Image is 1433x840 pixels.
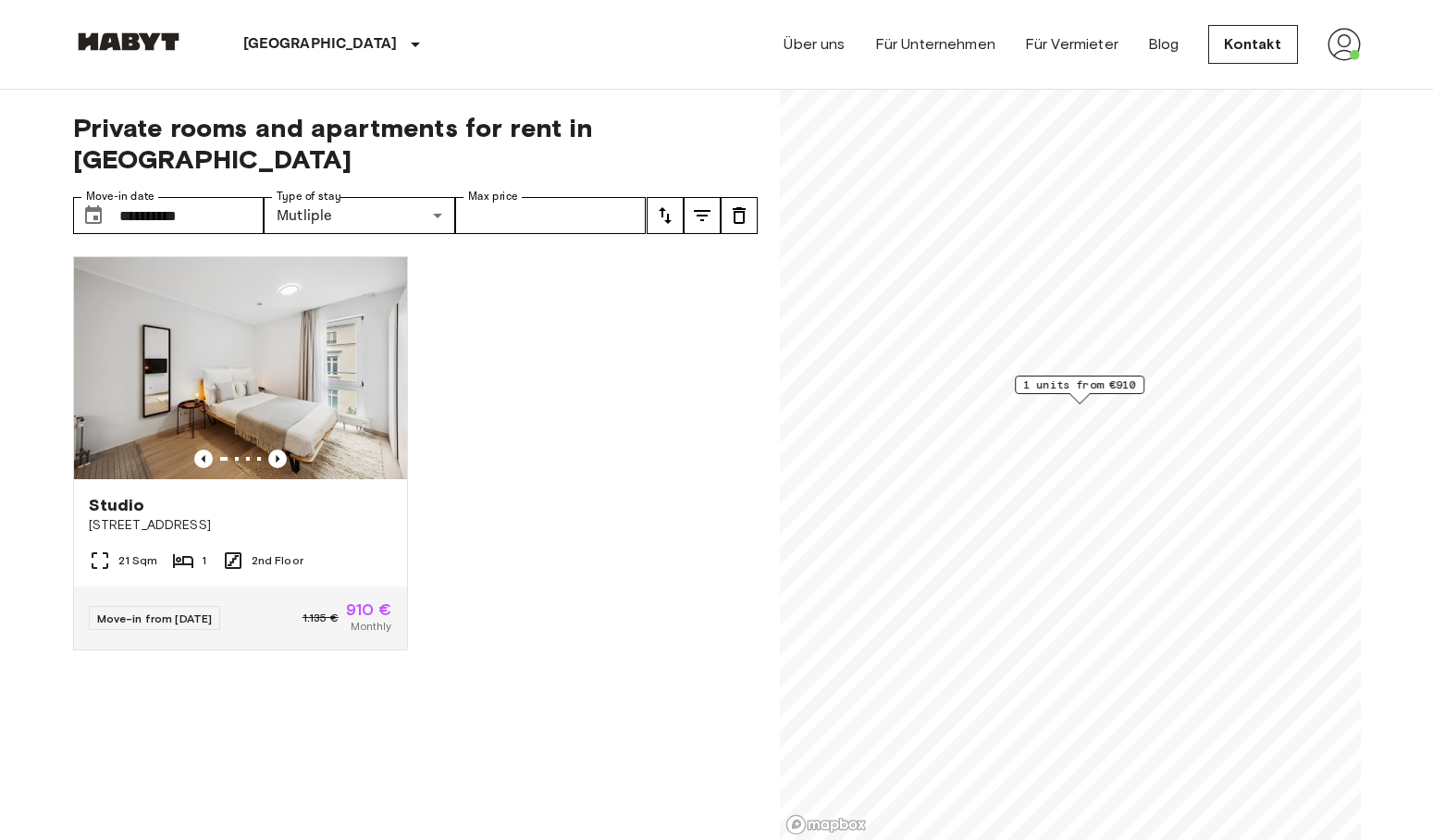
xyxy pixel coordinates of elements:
[73,256,408,650] a: Marketing picture of unit DE-04-070-012-01Previous imagePrevious imageStudio[STREET_ADDRESS]21 Sq...
[1328,28,1361,61] img: avatar
[346,601,392,618] span: 910 €
[468,189,518,204] label: Max price
[243,33,398,56] p: [GEOGRAPHIC_DATA]
[303,610,339,626] span: 1.135 €
[118,552,158,569] span: 21 Sqm
[277,189,341,204] label: Type of stay
[73,32,184,51] img: Habyt
[89,494,145,516] span: Studio
[268,450,287,468] button: Previous image
[1015,376,1144,404] div: Map marker
[351,618,391,635] span: Monthly
[73,112,758,175] span: Private rooms and apartments for rent in [GEOGRAPHIC_DATA]
[264,197,455,234] div: Mutliple
[647,197,684,234] button: tune
[75,197,112,234] button: Choose date, selected date is 1 Sep 2025
[1025,33,1118,56] a: Für Vermieter
[194,450,213,468] button: Previous image
[74,257,407,479] img: Marketing picture of unit DE-04-070-012-01
[252,552,303,569] span: 2nd Floor
[721,197,758,234] button: tune
[684,197,721,234] button: tune
[89,516,392,535] span: [STREET_ADDRESS]
[202,552,206,569] span: 1
[1148,33,1180,56] a: Blog
[1023,377,1136,393] span: 1 units from €910
[86,189,154,204] label: Move-in date
[1208,25,1297,64] a: Kontakt
[785,814,867,835] a: Mapbox logo
[784,33,845,56] a: Über uns
[97,611,213,625] span: Move-in from [DATE]
[875,33,995,56] a: Für Unternehmen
